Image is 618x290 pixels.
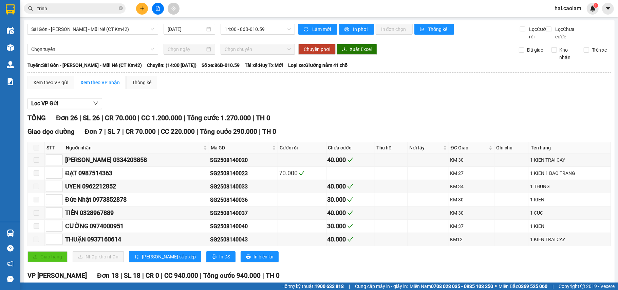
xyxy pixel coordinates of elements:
[209,193,278,206] td: SG2508140036
[252,114,254,122] span: |
[210,169,277,178] div: SG2508140023
[31,44,154,54] span: Chọn tuyến
[152,3,164,15] button: file-add
[431,284,493,289] strong: 0708 023 035 - 0935 103 250
[209,167,278,180] td: SG2508140023
[580,284,585,289] span: copyright
[590,5,596,12] img: icon-new-feature
[108,128,120,135] span: SL 7
[200,128,257,135] span: Tổng cước 290.000
[355,283,408,290] span: Cung cấp máy in - giấy in:
[254,253,273,260] span: In biên lai
[73,251,124,262] button: downloadNhập kho nhận
[414,24,454,35] button: bar-chartThống kê
[347,183,353,189] span: check
[327,182,374,191] div: 40.000
[101,114,103,122] span: |
[65,208,208,218] div: TIẾN 0328967889
[27,251,68,262] button: uploadGiao hàng
[279,168,325,178] div: 70.000
[124,272,141,279] span: SL 18
[119,5,123,12] span: close-circle
[557,46,579,61] span: Kho nhận
[140,6,145,11] span: plus
[327,235,374,244] div: 40.000
[31,99,58,108] span: Lọc VP Gửi
[312,25,332,33] span: Làm mới
[27,114,46,122] span: TỔNG
[327,195,374,204] div: 30.000
[376,24,413,35] button: In đơn chọn
[347,210,353,216] span: check
[526,25,549,40] span: Lọc Cước rồi
[245,61,283,69] span: Tài xế: Huy Tx Mới
[56,114,78,122] span: Đơn 26
[339,24,374,35] button: printerIn phơi
[7,61,14,68] img: warehouse-icon
[105,114,136,122] span: CR 70.000
[7,27,14,34] img: warehouse-icon
[529,142,611,153] th: Tên hàng
[171,6,176,11] span: aim
[450,196,493,203] div: KM 30
[347,197,353,203] span: check
[299,170,305,176] span: check
[225,24,291,34] span: 14:00 - 86B-010.59
[27,128,75,135] span: Giao dọc đường
[136,3,148,15] button: plus
[209,220,278,233] td: SG2508140040
[266,272,280,279] span: TH 0
[315,284,344,289] strong: 1900 633 818
[141,114,182,122] span: CC 1.200.000
[256,114,270,122] span: TH 0
[530,156,610,164] div: 1 KIEN TRAI CAY
[147,61,196,69] span: Chuyến: (14:00 [DATE])
[450,169,493,177] div: KM 27
[605,5,611,12] span: caret-down
[259,128,261,135] span: |
[7,260,14,267] span: notification
[549,4,587,13] span: hai.caolam
[219,253,230,260] span: In DS
[132,79,151,86] div: Thống kê
[210,196,277,204] div: SG2508140036
[288,61,348,69] span: Loại xe: Giường nằm 41 chỗ
[262,128,276,135] span: TH 0
[353,25,369,33] span: In phơi
[65,182,208,191] div: UYEN 0962212852
[97,272,119,279] span: Đơn 18
[210,235,277,244] div: SG2508140043
[7,230,14,237] img: warehouse-icon
[298,24,337,35] button: syncLàm mới
[83,114,100,122] span: SL 26
[209,180,278,193] td: SG2508140033
[409,144,442,151] span: Nơi lấy
[350,46,372,53] span: Xuất Excel
[33,79,68,86] div: Xem theo VP gửi
[530,222,610,230] div: 1 KIEN
[65,221,208,231] div: CƯỜNG 0974000951
[518,284,547,289] strong: 0369 525 060
[65,235,208,244] div: THUẬN 0937160614
[164,272,198,279] span: CC 940.000
[37,5,117,12] input: Tìm tên, số ĐT hoặc mã đơn
[428,25,449,33] span: Thống kê
[530,236,610,243] div: 1 KIEN TRAI CAY
[209,153,278,167] td: SG2508140020
[7,245,14,252] span: question-circle
[420,27,426,32] span: bar-chart
[120,272,122,279] span: |
[410,283,493,290] span: Miền Nam
[450,183,493,190] div: KM 34
[168,25,205,33] input: 14/08/2025
[65,195,208,204] div: Đức Nhật 0973852878
[375,142,408,153] th: Thu hộ
[553,283,554,290] span: |
[134,254,139,260] span: sort-ascending
[79,114,81,122] span: |
[122,128,124,135] span: |
[212,254,217,260] span: printer
[494,142,529,153] th: Ghi chú
[530,169,610,177] div: 1 KIEN 1 BAO TRANG
[327,208,374,218] div: 40.000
